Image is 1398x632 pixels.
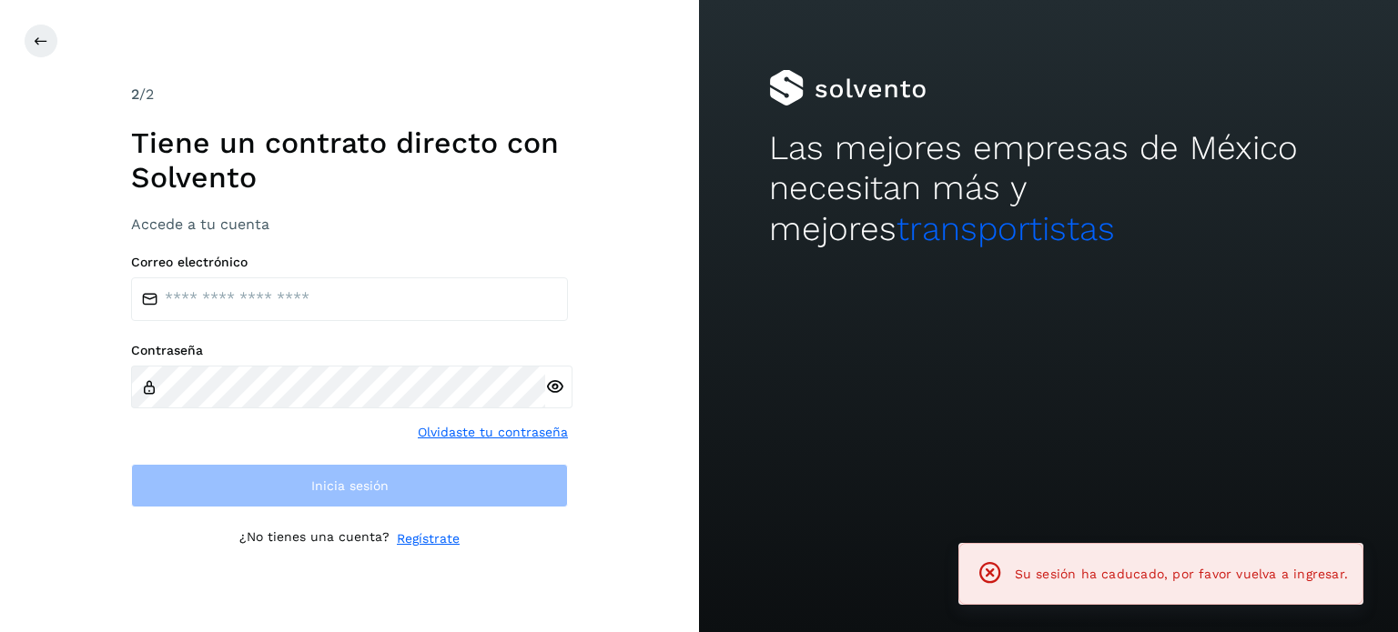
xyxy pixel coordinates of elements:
[131,343,568,358] label: Contraseña
[397,529,460,548] a: Regístrate
[769,128,1328,249] h2: Las mejores empresas de México necesitan más y mejores
[131,216,568,233] h3: Accede a tu cuenta
[897,209,1115,248] span: transportistas
[131,255,568,270] label: Correo electrónico
[1015,567,1348,581] span: Su sesión ha caducado, por favor vuelva a ingresar.
[131,464,568,507] button: Inicia sesión
[311,479,389,492] span: Inicia sesión
[131,84,568,105] div: /2
[131,85,139,103] span: 2
[418,423,568,442] a: Olvidaste tu contraseña
[239,529,390,548] p: ¿No tienes una cuenta?
[131,125,568,196] h1: Tiene un contrato directo con Solvento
